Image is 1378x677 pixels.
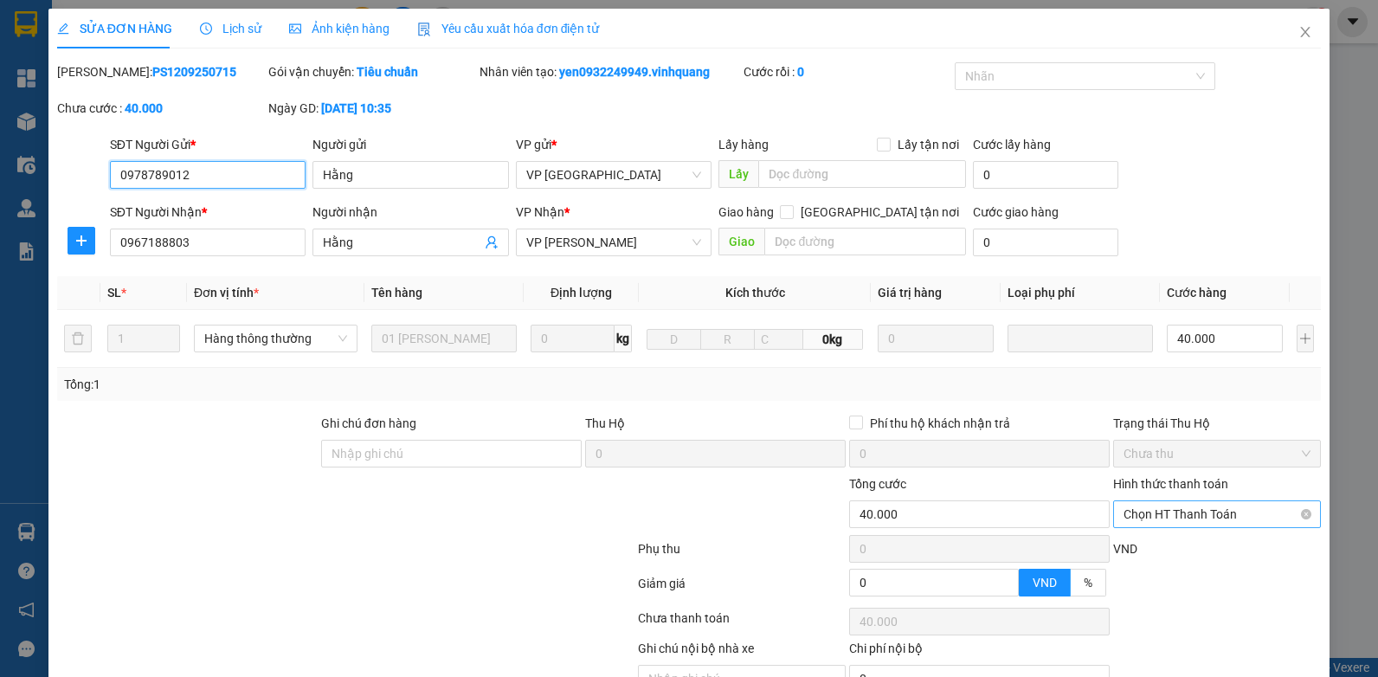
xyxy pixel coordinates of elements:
[110,135,306,154] div: SĐT Người Gửi
[973,229,1118,256] input: Cước giao hàng
[480,62,740,81] div: Nhân viên tạo:
[68,227,95,255] button: plus
[516,205,564,219] span: VP Nhận
[718,228,764,255] span: Giao
[1298,25,1312,39] span: close
[57,23,69,35] span: edit
[1124,501,1310,527] span: Chọn HT Thanh Toán
[312,135,509,154] div: Người gửi
[647,329,701,350] input: D
[878,286,942,300] span: Giá trị hàng
[718,205,774,219] span: Giao hàng
[57,99,265,118] div: Chưa cước :
[585,416,625,430] span: Thu Hộ
[64,325,92,352] button: delete
[1281,9,1330,57] button: Close
[516,135,712,154] div: VP gửi
[1113,542,1137,556] span: VND
[754,329,803,350] input: C
[636,574,847,604] div: Giảm giá
[744,62,951,81] div: Cước rồi :
[268,62,476,81] div: Gói vận chuyển:
[849,639,1110,665] div: Chi phí nội bộ
[357,65,418,79] b: Tiêu chuẩn
[417,22,600,35] span: Yêu cầu xuất hóa đơn điện tử
[700,329,755,350] input: R
[268,99,476,118] div: Ngày GD:
[803,329,863,350] span: 0kg
[849,477,906,491] span: Tổng cước
[485,235,499,249] span: user-add
[878,325,994,352] input: 0
[64,375,533,394] div: Tổng: 1
[526,229,702,255] span: VP Trần Khát Chân
[1113,414,1321,433] div: Trạng thái Thu Hộ
[289,22,390,35] span: Ảnh kiện hàng
[526,162,702,188] span: VP PHÚ SƠN
[1113,477,1228,491] label: Hình thức thanh toán
[1167,286,1227,300] span: Cước hàng
[1084,576,1092,590] span: %
[891,135,966,154] span: Lấy tận nơi
[312,203,509,222] div: Người nhận
[321,416,416,430] label: Ghi chú đơn hàng
[125,101,163,115] b: 40.000
[1033,576,1057,590] span: VND
[321,440,582,467] input: Ghi chú đơn hàng
[57,62,265,81] div: [PERSON_NAME]:
[57,22,172,35] span: SỬA ĐƠN HÀNG
[200,23,212,35] span: clock-circle
[636,609,847,639] div: Chưa thanh toán
[718,160,758,188] span: Lấy
[559,65,710,79] b: yen0932249949.vinhquang
[725,286,785,300] span: Kích thước
[636,539,847,570] div: Phụ thu
[1301,509,1311,519] span: close-circle
[371,325,517,352] input: VD: Bàn, Ghế
[615,325,632,352] span: kg
[110,203,306,222] div: SĐT Người Nhận
[794,203,966,222] span: [GEOGRAPHIC_DATA] tận nơi
[107,286,121,300] span: SL
[371,286,422,300] span: Tên hàng
[204,326,347,351] span: Hàng thông thường
[321,101,391,115] b: [DATE] 10:35
[758,160,965,188] input: Dọc đường
[973,138,1051,152] label: Cước lấy hàng
[973,205,1059,219] label: Cước giao hàng
[1297,325,1314,352] button: plus
[200,22,261,35] span: Lịch sử
[1001,276,1160,310] th: Loại phụ phí
[68,234,94,248] span: plus
[718,138,769,152] span: Lấy hàng
[417,23,431,36] img: icon
[152,65,236,79] b: PS1209250715
[973,161,1118,189] input: Cước lấy hàng
[764,228,965,255] input: Dọc đường
[638,639,846,665] div: Ghi chú nội bộ nhà xe
[551,286,612,300] span: Định lượng
[289,23,301,35] span: picture
[863,414,1017,433] span: Phí thu hộ khách nhận trả
[1124,441,1310,467] span: Chưa thu
[194,286,259,300] span: Đơn vị tính
[797,65,804,79] b: 0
